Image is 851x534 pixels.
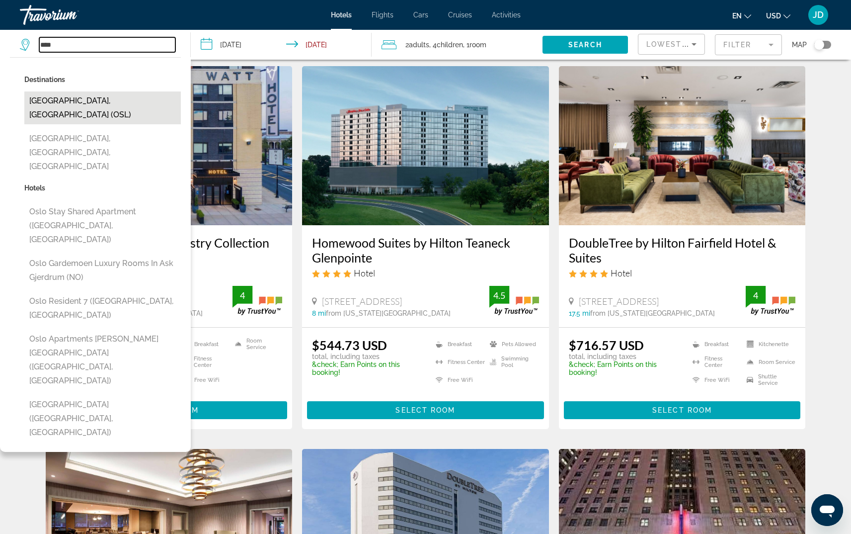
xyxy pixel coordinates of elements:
img: trustyou-badge.svg [489,286,539,315]
button: Oslo Stay shared apartment ([GEOGRAPHIC_DATA], [GEOGRAPHIC_DATA]) [24,202,181,249]
span: 17.5 mi [569,309,590,317]
li: Room Service [230,338,283,351]
span: 2 [405,38,429,52]
p: &check; Earn Points on this booking! [312,360,423,376]
div: 4.5 [489,289,509,301]
button: [GEOGRAPHIC_DATA], [GEOGRAPHIC_DATA], [GEOGRAPHIC_DATA] [24,129,181,176]
button: Toggle map [807,40,831,49]
p: Hotels [24,181,181,195]
span: , 4 [429,38,463,52]
span: Map [792,38,807,52]
span: from [US_STATE][GEOGRAPHIC_DATA] [590,309,715,317]
p: &check; Earn Points on this booking! [569,360,681,376]
button: Check-in date: Oct 17, 2025 Check-out date: Oct 26, 2025 [191,30,372,60]
span: JD [813,10,824,20]
a: Select Room [307,404,544,415]
li: Free WiFi [177,373,230,386]
button: Select Room [564,401,801,419]
ins: $716.57 USD [569,338,644,353]
span: Adults [409,41,429,49]
button: [GEOGRAPHIC_DATA] ([GEOGRAPHIC_DATA], [GEOGRAPHIC_DATA]) [24,395,181,442]
span: Hotel [611,267,632,278]
a: Homewood Suites by Hilton Teaneck Glenpointe [312,235,539,265]
button: Travelers: 2 adults, 4 children [372,30,542,60]
iframe: Button to launch messaging window [811,494,843,526]
li: Pets Allowed [485,338,539,351]
div: 4 [746,289,766,301]
button: Oslo Gardemoen Luxury Rooms in Ask Gjerdrum (NO) [24,254,181,287]
span: from [US_STATE][GEOGRAPHIC_DATA] [326,309,451,317]
a: Travorium [20,2,119,28]
a: Cars [413,11,428,19]
button: Search [542,36,628,54]
li: Fitness Center [431,356,485,368]
span: Children [437,41,463,49]
p: Destinations [24,73,181,87]
a: Flights [372,11,393,19]
span: USD [766,12,781,20]
li: Breakfast [688,338,742,351]
p: total, including taxes [569,353,681,360]
a: Select Room [564,404,801,415]
img: Hotel image [302,66,549,225]
button: Oslo Apartments [PERSON_NAME][GEOGRAPHIC_DATA] ([GEOGRAPHIC_DATA], [GEOGRAPHIC_DATA]) [24,330,181,390]
span: [STREET_ADDRESS] [322,296,402,307]
mat-select: Sort by [646,38,696,50]
div: 4 star Hotel [569,267,796,278]
a: Activities [492,11,521,19]
li: Kitchenette [742,338,796,351]
li: Breakfast [431,338,485,351]
li: Breakfast [177,338,230,351]
li: Room Service [742,356,796,368]
p: total, including taxes [312,353,423,360]
div: 4 star Hotel [312,267,539,278]
ins: $544.73 USD [312,338,387,353]
span: Select Room [652,406,712,414]
span: 8 mi [312,309,326,317]
img: trustyou-badge.svg [746,286,795,315]
img: Hotel image [559,66,806,225]
span: en [732,12,742,20]
a: Cruises [448,11,472,19]
li: Free WiFi [431,373,485,386]
img: trustyou-badge.svg [232,286,282,315]
a: DoubleTree by Hilton Fairfield Hotel & Suites [569,235,796,265]
span: Hotel [354,267,375,278]
button: Select Room [307,401,544,419]
span: , 1 [463,38,486,52]
a: Hotels [331,11,352,19]
button: Oslo Resident 7 ([GEOGRAPHIC_DATA], [GEOGRAPHIC_DATA]) [24,292,181,325]
button: Change language [732,8,751,23]
li: Fitness Center [177,356,230,368]
li: Fitness Center [688,356,742,368]
div: 4 [232,289,252,301]
li: Free WiFi [688,373,742,386]
button: [GEOGRAPHIC_DATA], [GEOGRAPHIC_DATA] (OSL) [24,91,181,124]
span: Room [469,41,486,49]
li: Swimming Pool [485,356,539,368]
span: Lowest Price [646,40,710,48]
button: Change currency [766,8,790,23]
button: Filter [715,34,782,56]
li: Shuttle Service [742,373,796,386]
span: Search [568,41,602,49]
button: User Menu [805,4,831,25]
span: Select Room [395,406,455,414]
span: [STREET_ADDRESS] [579,296,659,307]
